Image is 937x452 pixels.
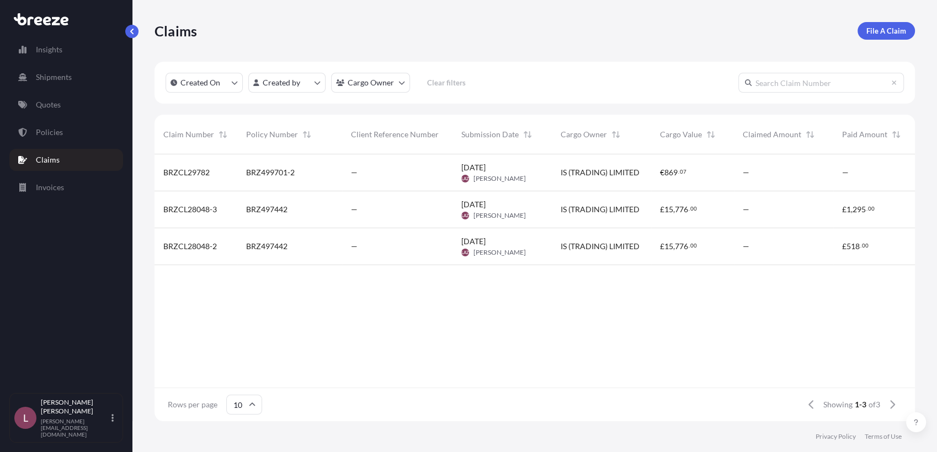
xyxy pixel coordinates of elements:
[246,241,288,252] span: BRZ497442
[664,169,678,176] span: 869
[348,77,394,88] p: Cargo Owner
[743,204,749,215] span: —
[609,128,622,141] button: Sort
[246,204,288,215] span: BRZ497442
[246,167,295,178] span: BRZ499701-2
[473,211,526,220] span: [PERSON_NAME]
[842,243,847,250] span: £
[248,73,326,93] button: createdBy Filter options
[461,162,486,173] span: [DATE]
[427,77,466,88] p: Clear filters
[561,241,640,252] span: IS (TRADING) LIMITED
[263,77,300,88] p: Created by
[351,129,439,140] span: Client Reference Number
[853,206,866,213] span: 295
[675,206,688,213] span: 776
[865,432,902,441] a: Terms of Use
[36,182,64,193] p: Invoices
[690,207,697,211] span: 00
[461,129,519,140] span: Submission Date
[561,204,640,215] span: IS (TRADING) LIMITED
[168,399,217,410] span: Rows per page
[690,244,697,247] span: 00
[680,170,686,174] span: 07
[866,207,867,211] span: .
[855,399,866,410] span: 1-3
[842,129,887,140] span: Paid Amount
[36,72,72,83] p: Shipments
[689,244,690,247] span: .
[9,149,123,171] a: Claims
[521,128,534,141] button: Sort
[9,176,123,198] a: Invoices
[473,248,526,257] span: [PERSON_NAME]
[660,243,664,250] span: £
[673,206,675,213] span: ,
[36,99,61,110] p: Quotes
[851,206,853,213] span: ,
[9,66,123,88] a: Shipments
[41,418,109,438] p: [PERSON_NAME][EMAIL_ADDRESS][DOMAIN_NAME]
[155,22,197,40] p: Claims
[673,243,675,250] span: ,
[743,167,749,178] span: —
[461,210,469,221] span: LAZ
[351,204,358,215] span: —
[860,244,861,247] span: .
[664,206,673,213] span: 15
[180,77,220,88] p: Created On
[163,129,214,140] span: Claim Number
[561,167,640,178] span: IS (TRADING) LIMITED
[868,207,875,211] span: 00
[847,243,860,250] span: 518
[689,207,690,211] span: .
[816,432,856,441] a: Privacy Policy
[660,206,664,213] span: £
[166,73,243,93] button: createdOn Filter options
[163,204,217,215] span: BRZCL28048-3
[473,174,526,183] span: [PERSON_NAME]
[23,412,28,423] span: L
[36,154,60,165] p: Claims
[738,73,904,93] input: Search Claim Number
[416,74,477,92] button: Clear filters
[803,128,817,141] button: Sort
[675,243,688,250] span: 776
[842,167,849,178] span: —
[561,129,607,140] span: Cargo Owner
[36,44,62,55] p: Insights
[660,169,664,176] span: €
[461,173,469,184] span: LAZ
[351,241,358,252] span: —
[743,241,749,252] span: —
[866,25,906,36] p: File A Claim
[678,170,679,174] span: .
[858,22,915,40] a: File A Claim
[36,127,63,138] p: Policies
[823,399,853,410] span: Showing
[461,199,486,210] span: [DATE]
[890,128,903,141] button: Sort
[842,206,847,213] span: £
[869,399,880,410] span: of 3
[163,167,210,178] span: BRZCL29782
[300,128,313,141] button: Sort
[246,129,298,140] span: Policy Number
[862,244,869,247] span: 00
[9,39,123,61] a: Insights
[163,241,217,252] span: BRZCL28048-2
[441,128,454,141] button: Sort
[847,206,851,213] span: 1
[664,243,673,250] span: 15
[9,94,123,116] a: Quotes
[351,167,358,178] span: —
[9,121,123,143] a: Policies
[331,73,410,93] button: cargoOwner Filter options
[743,129,801,140] span: Claimed Amount
[461,247,469,258] span: LAZ
[216,128,230,141] button: Sort
[660,129,702,140] span: Cargo Value
[704,128,717,141] button: Sort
